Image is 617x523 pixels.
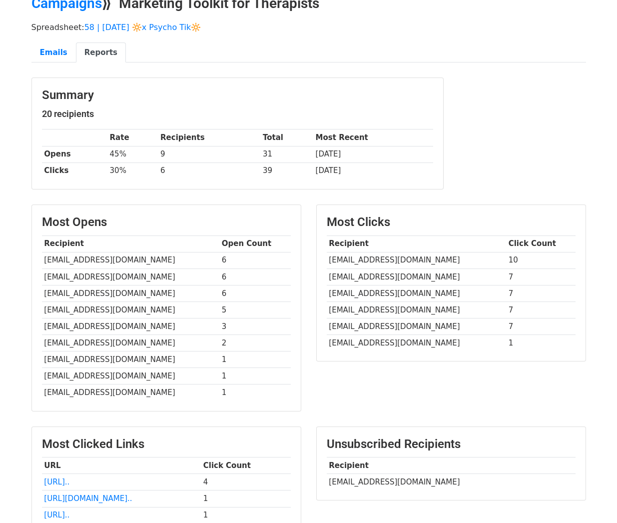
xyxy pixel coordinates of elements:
th: Open Count [219,235,291,252]
th: Clicks [42,162,107,179]
td: [EMAIL_ADDRESS][DOMAIN_NAME] [42,252,219,268]
p: Spreadsheet: [31,22,586,32]
th: Recipient [327,235,506,252]
td: [EMAIL_ADDRESS][DOMAIN_NAME] [42,285,219,301]
th: Click Count [506,235,576,252]
td: 31 [260,146,313,162]
a: [URL].. [44,477,69,486]
th: Rate [107,129,158,146]
th: Opens [42,146,107,162]
td: 39 [260,162,313,179]
h3: Most Opens [42,215,291,229]
td: 6 [219,268,291,285]
a: [URL].. [44,510,69,519]
td: 10 [506,252,576,268]
td: [EMAIL_ADDRESS][DOMAIN_NAME] [327,301,506,318]
td: [EMAIL_ADDRESS][DOMAIN_NAME] [327,318,506,335]
td: 1 [219,384,291,401]
td: 1 [201,490,291,507]
td: [DATE] [313,162,433,179]
td: [EMAIL_ADDRESS][DOMAIN_NAME] [42,335,219,351]
a: Emails [31,42,76,63]
td: [DATE] [313,146,433,162]
a: Reports [76,42,126,63]
td: 30% [107,162,158,179]
h3: Most Clicks [327,215,576,229]
td: 6 [219,252,291,268]
h3: Unsubscribed Recipients [327,437,576,451]
td: 9 [158,146,260,162]
td: 1 [219,368,291,384]
td: [EMAIL_ADDRESS][DOMAIN_NAME] [42,268,219,285]
td: 7 [506,285,576,301]
th: Recipients [158,129,260,146]
td: [EMAIL_ADDRESS][DOMAIN_NAME] [42,368,219,384]
td: 6 [158,162,260,179]
td: [EMAIL_ADDRESS][DOMAIN_NAME] [42,384,219,401]
td: [EMAIL_ADDRESS][DOMAIN_NAME] [42,351,219,368]
iframe: Chat Widget [567,475,617,523]
td: 6 [219,285,291,301]
th: Total [260,129,313,146]
td: 1 [506,335,576,351]
th: Click Count [201,457,291,474]
th: Recipient [327,457,576,474]
h5: 20 recipients [42,108,433,119]
td: [EMAIL_ADDRESS][DOMAIN_NAME] [42,318,219,335]
td: 45% [107,146,158,162]
td: 5 [219,301,291,318]
td: 7 [506,301,576,318]
td: [EMAIL_ADDRESS][DOMAIN_NAME] [327,474,576,490]
a: [URL][DOMAIN_NAME].. [44,494,132,503]
td: 2 [219,335,291,351]
td: [EMAIL_ADDRESS][DOMAIN_NAME] [327,335,506,351]
h3: Summary [42,88,433,102]
td: 4 [201,474,291,490]
td: 3 [219,318,291,335]
td: 7 [506,268,576,285]
td: 7 [506,318,576,335]
th: URL [42,457,201,474]
a: 58 | [DATE] 🔆x Psycho Tik🔆 [84,22,201,32]
td: 1 [219,351,291,368]
th: Most Recent [313,129,433,146]
td: [EMAIL_ADDRESS][DOMAIN_NAME] [42,301,219,318]
td: [EMAIL_ADDRESS][DOMAIN_NAME] [327,285,506,301]
td: [EMAIL_ADDRESS][DOMAIN_NAME] [327,252,506,268]
td: [EMAIL_ADDRESS][DOMAIN_NAME] [327,268,506,285]
th: Recipient [42,235,219,252]
h3: Most Clicked Links [42,437,291,451]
